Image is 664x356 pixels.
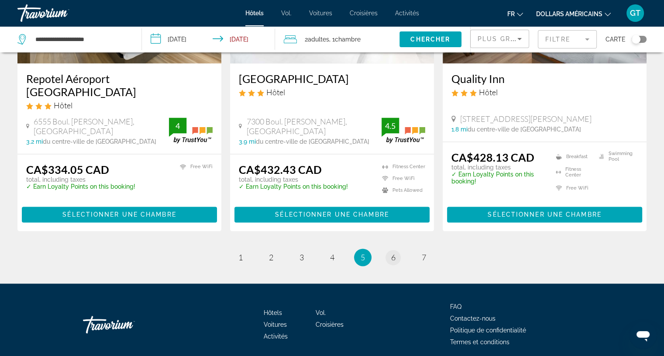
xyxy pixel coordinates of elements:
[330,252,334,262] span: 4
[275,211,389,218] span: Sélectionner une chambre
[264,333,288,340] a: Activités
[450,339,509,346] a: Termes et conditions
[62,211,176,218] span: Sélectionner une chambre
[450,303,461,310] a: FAQ
[451,171,545,185] p: ✓ Earn Loyalty Points on this booking!
[382,118,425,143] img: trustyou-badge.svg
[17,249,647,266] nav: Pagination
[22,207,217,222] button: Sélectionner une chambre
[536,7,611,20] button: Changer de devise
[239,87,425,97] div: 3 star Hotel
[22,209,217,218] a: Sélectionner une chambre
[382,121,399,131] div: 4.5
[26,176,135,183] p: total, including taxes
[422,252,426,262] span: 7
[239,163,322,176] ins: CA$432.43 CAD
[309,10,332,17] a: Voitures
[239,72,425,85] a: [GEOGRAPHIC_DATA]
[83,311,170,338] a: Travorium
[264,309,282,316] a: Hôtels
[361,252,365,262] span: 5
[629,321,657,349] iframe: Bouton de lancement de la fenêtre de messagerie
[299,252,304,262] span: 3
[269,252,273,262] span: 2
[305,33,329,45] span: 2
[329,33,361,45] span: , 1
[17,2,105,24] a: Travorium
[26,72,213,98] h3: Repotel Aéroport [GEOGRAPHIC_DATA]
[175,163,213,170] li: Free WiFi
[246,117,382,136] span: 7300 Boul. [PERSON_NAME], [GEOGRAPHIC_DATA]
[538,30,597,49] button: Filter
[378,163,425,170] li: Fitness Center
[169,118,213,143] img: trustyou-badge.svg
[239,183,348,190] p: ✓ Earn Loyalty Points on this booking!
[391,252,396,262] span: 6
[488,211,601,218] span: Sélectionner une chambre
[245,10,264,17] a: Hôtels
[536,10,602,17] font: dollars américains
[54,100,72,110] span: Hôtel
[410,36,450,43] span: Chercher
[507,10,515,17] font: fr
[447,207,642,222] button: Sélectionner une chambre
[256,138,369,145] span: du centre-ville de [GEOGRAPHIC_DATA]
[234,209,430,218] a: Sélectionner une chambre
[451,164,545,171] p: total, including taxes
[507,7,523,20] button: Changer de langue
[625,35,647,43] button: Toggle map
[478,35,582,42] span: Plus grandes économies
[266,87,285,97] span: Hôtel
[551,151,595,162] li: Breakfast
[450,327,526,334] a: Politique de confidentialité
[624,4,647,22] button: Menu utilisateur
[308,36,329,43] span: Adultes
[478,34,522,44] mat-select: Sort by
[447,209,642,218] a: Sélectionner une chambre
[26,138,43,145] span: 3.2 mi
[281,10,292,17] a: Vol.
[479,87,498,97] span: Hôtel
[316,321,344,328] a: Croisières
[378,175,425,182] li: Free WiFi
[350,10,378,17] a: Croisières
[451,151,534,164] ins: CA$428.13 CAD
[395,10,419,17] a: Activités
[451,126,468,133] span: 1.8 mi
[275,26,399,52] button: Travelers: 2 adults, 0 children
[451,87,638,97] div: 3 star Hotel
[335,36,361,43] span: Chambre
[468,126,581,133] span: du centre-ville de [GEOGRAPHIC_DATA]
[399,31,461,47] button: Chercher
[234,207,430,222] button: Sélectionner une chambre
[26,183,135,190] p: ✓ Earn Loyalty Points on this booking!
[450,315,495,322] a: Contactez-nous
[34,117,169,136] span: 6555 Boul. [PERSON_NAME], [GEOGRAPHIC_DATA]
[595,151,638,162] li: Swimming Pool
[451,72,638,85] a: Quality Inn
[606,33,625,45] span: Carte
[551,166,595,178] li: Fitness Center
[264,321,287,328] a: Voitures
[142,26,275,52] button: Check-in date: Sep 26, 2025 Check-out date: Sep 28, 2025
[26,163,109,176] ins: CA$334.05 CAD
[316,309,326,316] a: Vol.
[239,138,256,145] span: 3.9 mi
[43,138,156,145] span: du centre-ville de [GEOGRAPHIC_DATA]
[460,114,592,124] span: [STREET_ADDRESS][PERSON_NAME]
